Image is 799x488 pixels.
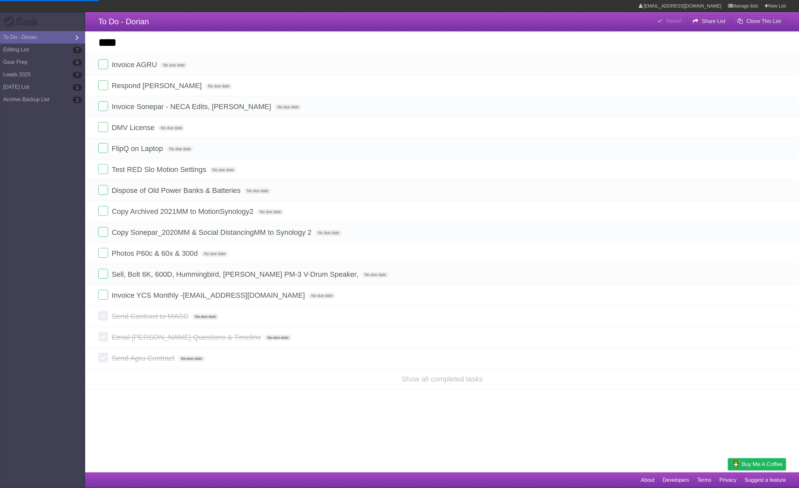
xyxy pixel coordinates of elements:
button: Clone This List [732,15,786,27]
label: Done [98,290,108,300]
span: DMV License [112,123,156,132]
b: 7 [73,47,82,53]
span: No due date [167,146,193,152]
label: Done [98,353,108,363]
a: Buy me a coffee [728,458,786,470]
b: Clone This List [746,18,781,24]
b: Saved [666,18,681,24]
span: Dispose of Old Power Banks & Batteries [112,186,242,195]
a: About [641,474,655,486]
span: No due date [210,167,236,173]
span: No due date [265,335,291,341]
span: Respond [PERSON_NAME] [112,82,203,90]
span: No due date [178,356,205,362]
span: To Do - Dorian [98,17,149,26]
span: Copy Sonepar_2020MM & Social DistancingMM to Synology 2 [112,228,313,236]
label: Done [98,101,108,111]
span: Invoice YCS Monthly - [EMAIL_ADDRESS][DOMAIN_NAME] [112,291,307,299]
label: Done [98,206,108,216]
span: No due date [160,62,187,68]
b: 2 [73,97,82,103]
span: No due date [201,251,228,257]
span: No due date [362,272,388,278]
a: Terms [697,474,712,486]
b: Share List [702,18,725,24]
label: Done [98,164,108,174]
span: Buy me a coffee [742,459,783,470]
label: Done [98,332,108,342]
label: Done [98,185,108,195]
span: Test RED Slo Motion Settings [112,165,208,174]
a: Suggest a feature [745,474,786,486]
span: Photos P60c & 60x & 300d [112,249,199,257]
span: Sell, Bolt 6K, 600D, Hummingbird, [PERSON_NAME] PM-3 V-Drum Speaker, [112,270,360,278]
span: No due date [308,293,335,299]
span: Copy Archived 2021MM to MotionSynology2 [112,207,255,216]
span: No due date [275,104,301,110]
b: 7 [73,72,82,78]
label: Done [98,269,108,279]
span: No due date [244,188,271,194]
label: Done [98,311,108,321]
span: Send Agru Contract [112,354,176,362]
label: Done [98,122,108,132]
span: No due date [192,314,219,320]
a: Privacy [719,474,736,486]
span: Invoice Sonepar - NECA Edits, [PERSON_NAME] [112,103,273,111]
label: Done [98,227,108,237]
div: Flask [3,16,43,28]
span: Email [PERSON_NAME] Questions & Timeline [112,333,263,341]
a: Developers [662,474,689,486]
b: 0 [73,59,82,66]
label: Done [98,143,108,153]
span: No due date [257,209,284,215]
span: No due date [315,230,342,236]
b: 1 [73,84,82,91]
a: Show all completed tasks [401,375,483,383]
span: No due date [205,83,232,89]
label: Done [98,80,108,90]
span: FlipQ on Laptop [112,144,165,153]
span: Invoice AGRU [112,61,158,69]
span: Send Contract to MASC [112,312,190,320]
img: Buy me a coffee [731,459,740,470]
label: Done [98,59,108,69]
span: No due date [158,125,185,131]
button: Share List [687,15,731,27]
label: Done [98,248,108,258]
